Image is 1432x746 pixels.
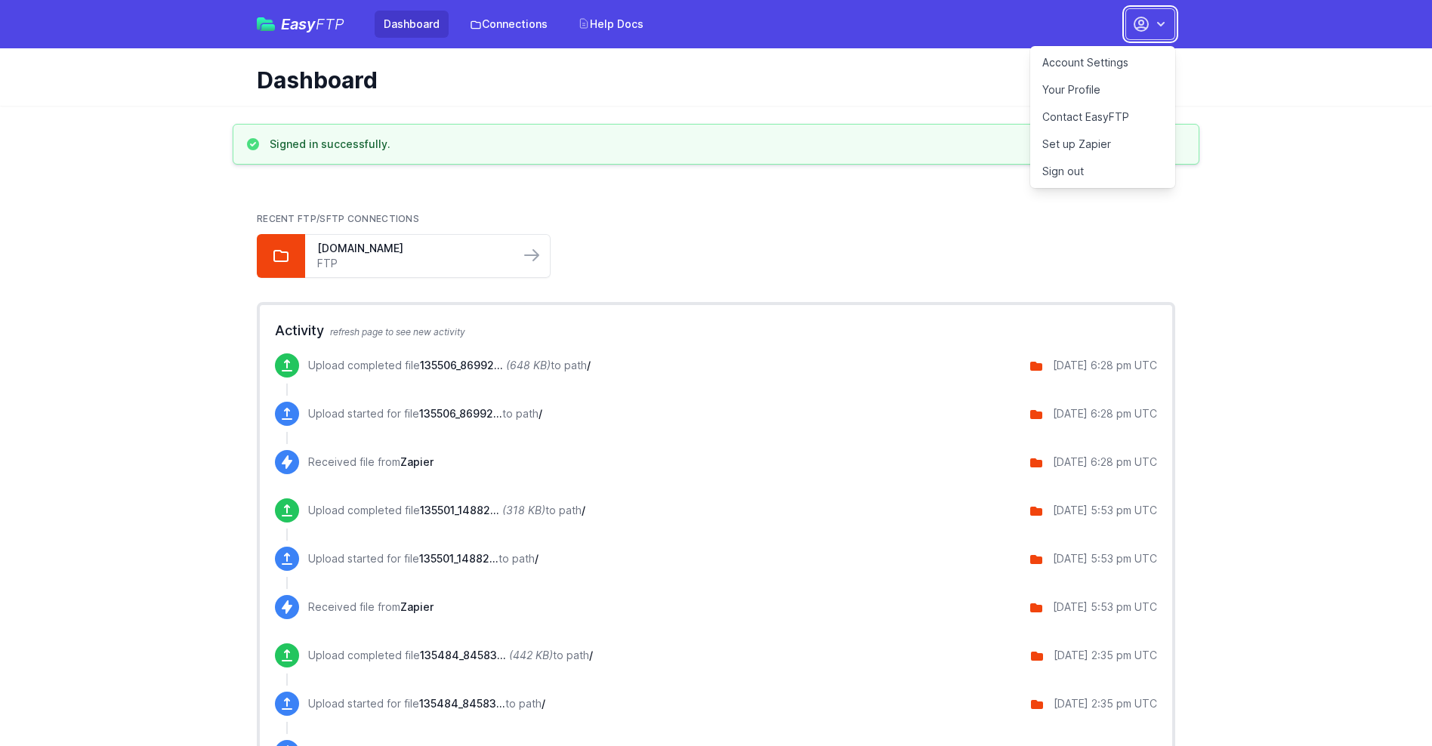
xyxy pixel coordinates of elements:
a: Your Profile [1030,76,1175,103]
span: Zapier [400,455,434,468]
span: 135501_14882223423865_100967337_10-12-2025.zip [419,552,498,565]
p: Upload started for file to path [308,551,539,566]
span: 135484_8458323001684_100966786_10-12-2025.zip [419,697,505,710]
h2: Activity [275,320,1157,341]
i: (648 KB) [506,359,551,371]
i: (442 KB) [509,649,553,661]
a: Set up Zapier [1030,131,1175,158]
a: Contact EasyFTP [1030,103,1175,131]
span: / [542,697,545,710]
a: Connections [461,11,557,38]
a: Account Settings [1030,49,1175,76]
span: / [539,407,542,420]
div: [DATE] 5:53 pm UTC [1053,551,1157,566]
h1: Dashboard [257,66,1163,94]
iframe: Drift Widget Chat Controller [1356,670,1414,728]
span: 135484_8458323001684_100966786_10-12-2025.zip [420,649,506,661]
p: Upload completed file to path [308,358,591,373]
a: [DOMAIN_NAME] [317,241,508,256]
span: / [582,504,585,516]
span: Easy [281,17,344,32]
a: FTP [317,256,508,271]
div: [DATE] 2:35 pm UTC [1054,648,1157,663]
a: EasyFTP [257,17,344,32]
span: FTP [316,15,344,33]
div: [DATE] 6:28 pm UTC [1053,406,1157,421]
span: refresh page to see new activity [330,326,465,338]
div: [DATE] 6:28 pm UTC [1053,455,1157,470]
img: easyftp_logo.png [257,17,275,31]
a: Sign out [1030,158,1175,185]
span: / [535,552,539,565]
div: [DATE] 5:53 pm UTC [1053,503,1157,518]
p: Upload started for file to path [308,406,542,421]
i: (318 KB) [502,504,545,516]
p: Received file from [308,455,434,470]
span: / [587,359,591,371]
p: Received file from [308,600,434,615]
h3: Signed in successfully. [270,137,390,152]
span: 135506_8699249590612_100967399_10-12-2025.zip [420,359,503,371]
span: / [589,649,593,661]
div: [DATE] 6:28 pm UTC [1053,358,1157,373]
a: Dashboard [375,11,449,38]
div: [DATE] 2:35 pm UTC [1054,696,1157,711]
span: 135501_14882223423865_100967337_10-12-2025.zip [420,504,499,516]
p: Upload completed file to path [308,503,585,518]
span: Zapier [400,600,434,613]
span: 135506_8699249590612_100967399_10-12-2025.zip [419,407,502,420]
a: Help Docs [569,11,653,38]
p: Upload started for file to path [308,696,545,711]
p: Upload completed file to path [308,648,593,663]
h2: Recent FTP/SFTP Connections [257,213,1175,225]
div: [DATE] 5:53 pm UTC [1053,600,1157,615]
